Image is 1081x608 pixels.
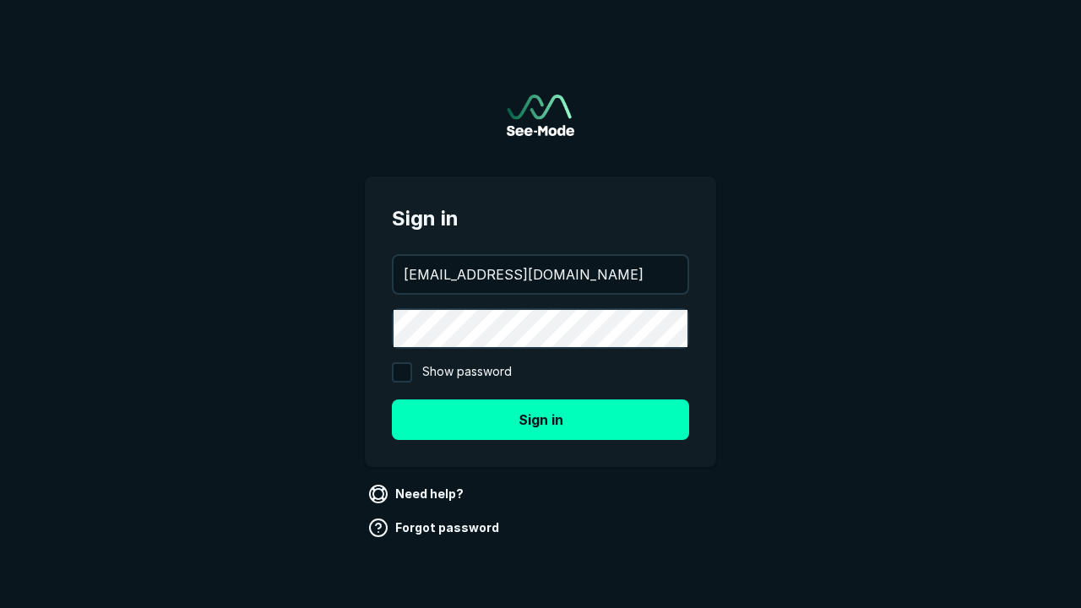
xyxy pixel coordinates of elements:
[422,362,512,383] span: Show password
[392,204,689,234] span: Sign in
[392,399,689,440] button: Sign in
[507,95,574,136] a: Go to sign in
[507,95,574,136] img: See-Mode Logo
[394,256,687,293] input: your@email.com
[365,514,506,541] a: Forgot password
[365,480,470,508] a: Need help?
